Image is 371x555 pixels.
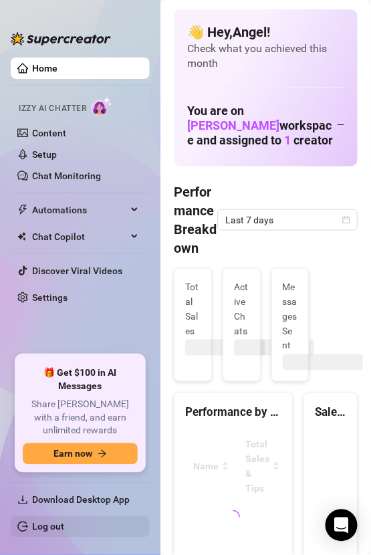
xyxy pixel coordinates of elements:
[32,171,101,181] a: Chat Monitoring
[32,522,64,532] a: Log out
[17,205,28,215] span: thunderbolt
[32,149,57,160] a: Setup
[17,495,28,506] span: download
[23,367,138,393] span: 🎁 Get $100 in AI Messages
[337,117,344,132] div: —
[185,404,281,422] div: Performance by OnlyFans Creator
[98,449,107,459] span: arrow-right
[23,399,138,438] span: Share [PERSON_NAME] with a friend, and earn unlimited rewards
[224,508,242,526] span: loading
[284,133,291,147] span: 1
[187,23,344,41] h4: 👋 Hey, Angel !
[32,292,68,303] a: Settings
[11,32,111,45] img: logo-BBDzfeDw.svg
[32,226,127,247] span: Chat Copilot
[32,128,66,138] a: Content
[187,41,344,71] span: Check what you achieved this month
[32,199,127,221] span: Automations
[17,232,26,241] img: Chat Copilot
[234,280,249,338] span: Active Chats
[315,404,346,422] div: Sales by OnlyFans Creator
[32,63,57,74] a: Home
[342,216,350,224] span: calendar
[19,102,86,115] span: Izzy AI Chatter
[53,449,92,459] span: Earn now
[187,104,337,147] h1: You are on workspace and assigned to creator
[283,280,298,353] span: Messages Sent
[225,210,350,230] span: Last 7 days
[32,265,122,276] a: Discover Viral Videos
[32,495,130,506] span: Download Desktop App
[185,280,201,338] span: Total Sales
[326,510,358,542] div: Open Intercom Messenger
[23,443,138,465] button: Earn nowarrow-right
[187,118,279,132] span: [PERSON_NAME]
[174,183,217,257] h4: Performance Breakdown
[92,97,112,116] img: AI Chatter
